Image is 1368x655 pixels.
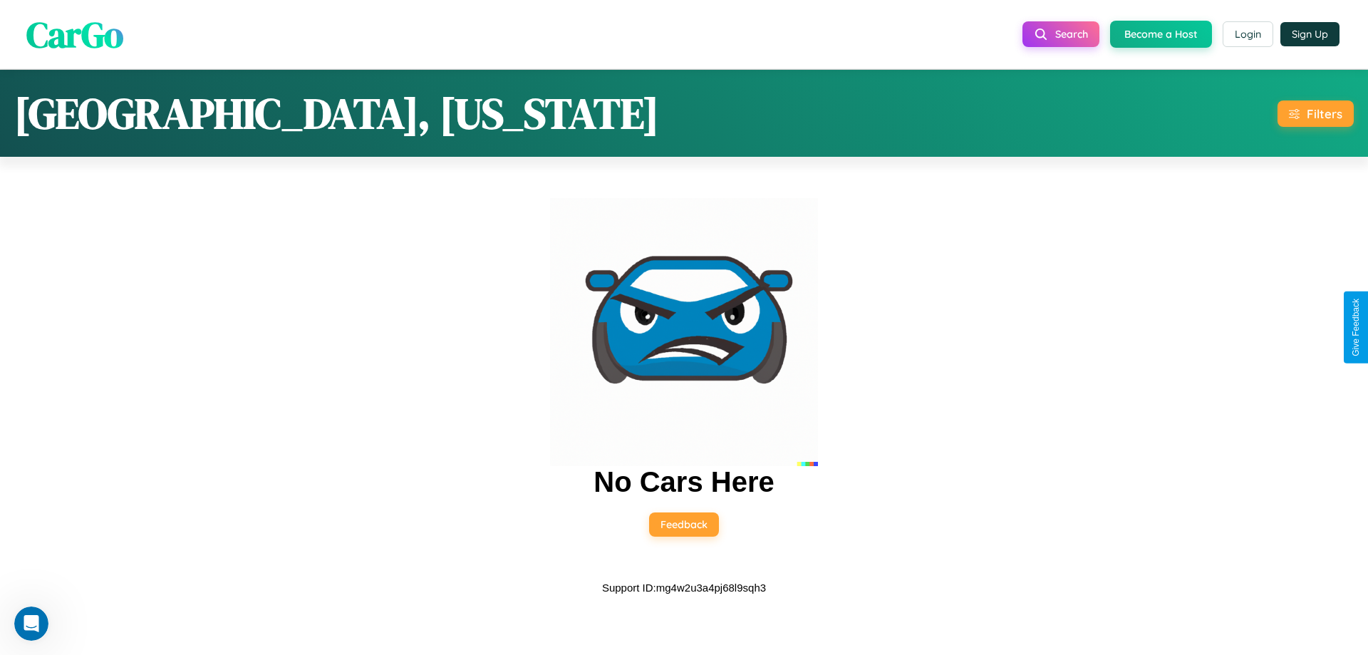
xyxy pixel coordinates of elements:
span: Search [1055,28,1088,41]
button: Become a Host [1110,21,1212,48]
img: car [550,198,818,466]
button: Sign Up [1280,22,1339,46]
p: Support ID: mg4w2u3a4pj68l9sqh3 [602,578,766,597]
h2: No Cars Here [594,466,774,498]
div: Give Feedback [1351,299,1361,356]
button: Filters [1278,100,1354,127]
h1: [GEOGRAPHIC_DATA], [US_STATE] [14,84,659,143]
iframe: Intercom live chat [14,607,48,641]
button: Search [1022,21,1099,47]
span: CarGo [26,9,123,58]
div: Filters [1307,106,1342,121]
button: Login [1223,21,1273,47]
button: Feedback [649,512,719,537]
